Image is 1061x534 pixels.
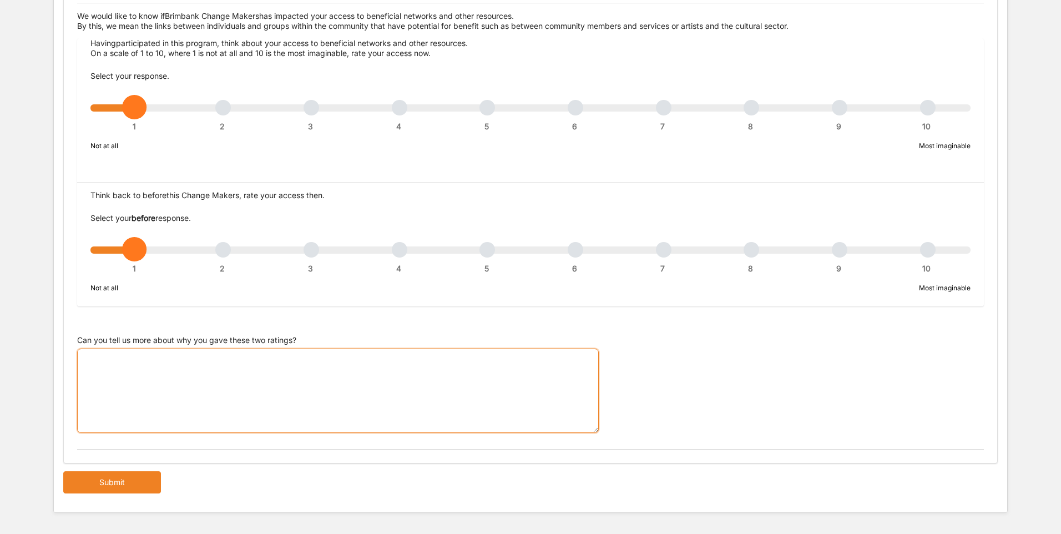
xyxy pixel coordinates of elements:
[90,141,118,151] label: Not at all
[572,122,577,132] span: 6
[748,122,753,132] span: 8
[116,38,217,48] span: participated in this program
[77,335,296,345] label: Can you tell us more about why you gave these two ratings?
[922,122,931,132] span: 10
[919,283,971,293] label: Most imaginable
[90,213,191,223] label: Select your response.
[660,122,665,132] span: 7
[220,264,225,274] span: 2
[133,264,136,274] span: 1
[165,11,259,21] span: Brimbank Change Makers
[220,122,225,132] span: 2
[748,264,753,274] span: 8
[308,264,313,274] span: 3
[166,190,239,200] span: this Change Makers
[308,122,313,132] span: 3
[396,264,401,274] span: 4
[77,11,984,31] div: We would like to know if has impacted your access to beneficial networks and other resources. By ...
[396,122,401,132] span: 4
[922,264,931,274] span: 10
[90,190,971,200] div: Think back to before , rate your access then.
[484,122,489,132] span: 5
[836,122,841,132] span: 9
[133,122,136,132] span: 1
[63,471,161,493] button: Submit
[132,213,155,223] strong: before
[836,264,841,274] span: 9
[572,264,577,274] span: 6
[919,141,971,151] label: Most imaginable
[90,283,118,293] label: Not at all
[90,71,169,81] label: Select your response.
[660,264,665,274] span: 7
[90,38,971,58] div: Having , think about your access to beneficial networks and other resources. On a scale of 1 to 1...
[484,264,489,274] span: 5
